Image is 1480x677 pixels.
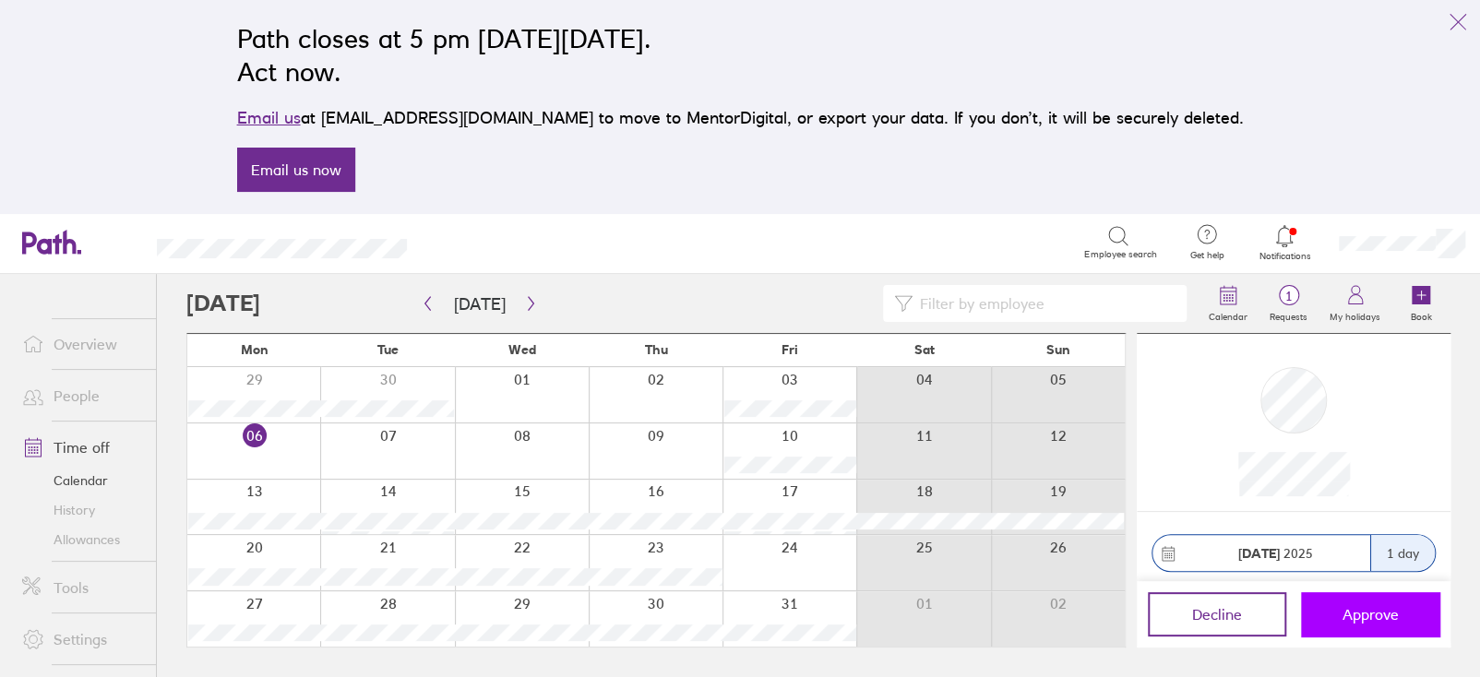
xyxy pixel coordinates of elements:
span: Fri [782,342,798,357]
label: My holidays [1319,306,1391,323]
span: Sat [913,342,934,357]
p: at [EMAIL_ADDRESS][DOMAIN_NAME] to move to MentorDigital, or export your data. If you don’t, it w... [237,105,1244,131]
span: Mon [241,342,269,357]
a: Settings [7,621,156,658]
span: Notifications [1255,251,1315,262]
a: History [7,495,156,525]
a: Allowances [7,525,156,554]
a: Calendar [7,466,156,495]
button: Approve [1301,592,1439,636]
a: Tools [7,569,156,606]
span: Sun [1045,342,1069,357]
a: 1Requests [1259,274,1319,333]
span: Wed [508,342,536,357]
span: 2025 [1238,546,1313,561]
a: Overview [7,326,156,362]
span: Thu [644,342,667,357]
div: 1 day [1370,535,1435,571]
div: Search [457,233,504,250]
span: Get help [1176,250,1236,261]
h2: Path closes at 5 pm [DATE][DATE]. Act now. [237,22,1244,89]
button: Decline [1148,592,1286,636]
input: Filter by employee [913,286,1176,321]
a: My holidays [1319,274,1391,333]
a: Time off [7,429,156,466]
span: Decline [1192,606,1242,623]
span: Approve [1343,606,1399,623]
button: [DATE] [439,289,520,319]
strong: [DATE] [1238,545,1280,562]
span: 1 [1259,289,1319,303]
a: Calendar [1198,274,1259,333]
label: Book [1400,306,1443,323]
a: Email us [237,108,301,127]
label: Requests [1259,306,1319,323]
a: People [7,377,156,414]
a: Notifications [1255,223,1315,262]
span: Tue [377,342,399,357]
label: Calendar [1198,306,1259,323]
span: Employee search [1084,249,1156,260]
a: Email us now [237,148,355,192]
a: Book [1391,274,1450,333]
